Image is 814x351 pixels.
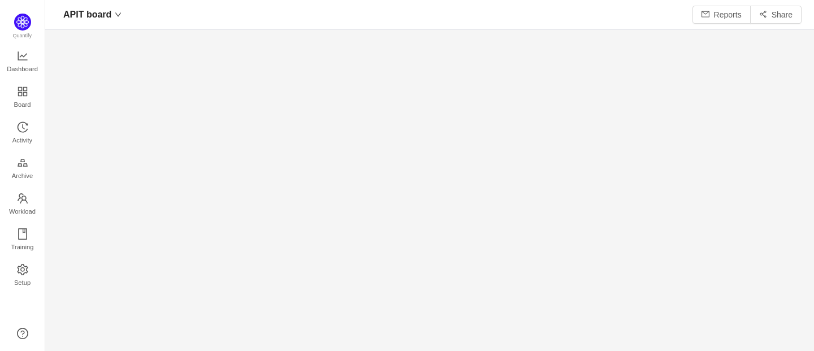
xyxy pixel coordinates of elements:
a: Board [17,86,28,109]
i: icon: appstore [17,86,28,97]
span: Training [11,236,33,258]
a: Training [17,229,28,252]
a: Archive [17,158,28,180]
i: icon: setting [17,264,28,275]
img: Quantify [14,14,31,31]
i: icon: team [17,193,28,204]
a: Workload [17,193,28,216]
a: Dashboard [17,51,28,73]
button: icon: mailReports [692,6,751,24]
span: Workload [9,200,36,223]
a: icon: question-circle [17,328,28,339]
span: Archive [12,164,33,187]
i: icon: gold [17,157,28,168]
span: Board [14,93,31,116]
a: Activity [17,122,28,145]
i: icon: history [17,122,28,133]
span: Activity [12,129,32,151]
span: Quantify [13,33,32,38]
span: APIT board [63,6,111,24]
i: icon: line-chart [17,50,28,62]
button: icon: share-altShare [750,6,802,24]
span: Dashboard [7,58,38,80]
i: icon: book [17,228,28,240]
a: Setup [17,265,28,287]
i: icon: down [115,11,122,18]
span: Setup [14,271,31,294]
